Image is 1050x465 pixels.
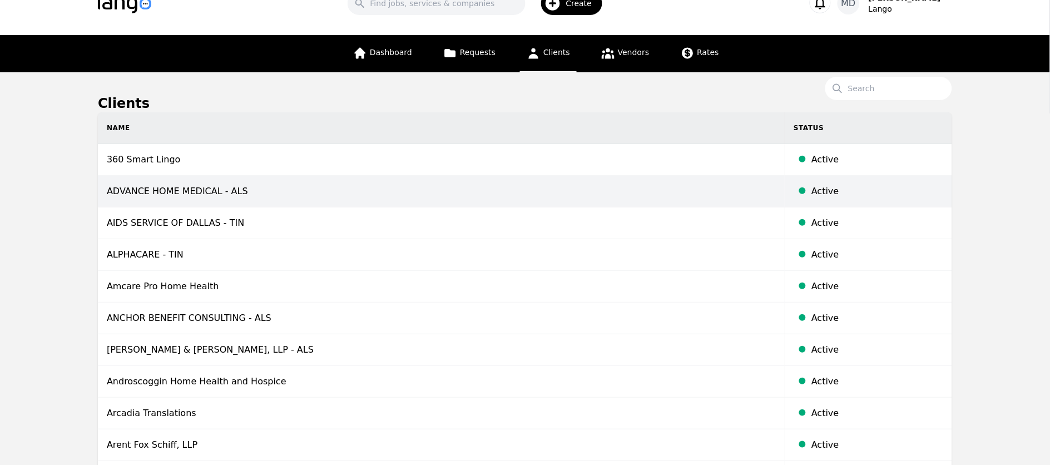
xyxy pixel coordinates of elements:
div: Active [811,343,943,357]
td: [PERSON_NAME] & [PERSON_NAME], LLP - ALS [98,334,785,366]
div: Active [811,153,943,166]
td: AIDS SERVICE OF DALLAS - TIN [98,207,785,239]
a: Dashboard [346,35,419,72]
span: Clients [543,48,570,57]
td: ALPHACARE - TIN [98,239,785,271]
div: Active [811,185,943,198]
div: Active [811,375,943,388]
div: Active [811,311,943,325]
a: Requests [437,35,502,72]
div: Active [811,248,943,261]
td: Arent Fox Schiff, LLP [98,429,785,461]
th: Status [785,112,952,144]
div: Active [811,280,943,293]
a: Vendors [595,35,656,72]
a: Rates [674,35,726,72]
td: Androscoggin Home Health and Hospice [98,366,785,398]
div: Active [811,216,943,230]
div: Active [811,407,943,420]
td: Amcare Pro Home Health [98,271,785,303]
input: Search [825,77,952,100]
td: 360 Smart Lingo [98,144,785,176]
h1: Clients [98,95,952,112]
td: ADVANCE HOME MEDICAL - ALS [98,176,785,207]
td: Arcadia Translations [98,398,785,429]
span: Dashboard [370,48,412,57]
div: Active [811,438,943,452]
div: Lango [869,3,952,14]
span: Vendors [618,48,649,57]
th: Name [98,112,785,144]
span: Requests [460,48,496,57]
a: Clients [520,35,577,72]
span: Rates [697,48,719,57]
td: ANCHOR BENEFIT CONSULTING - ALS [98,303,785,334]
